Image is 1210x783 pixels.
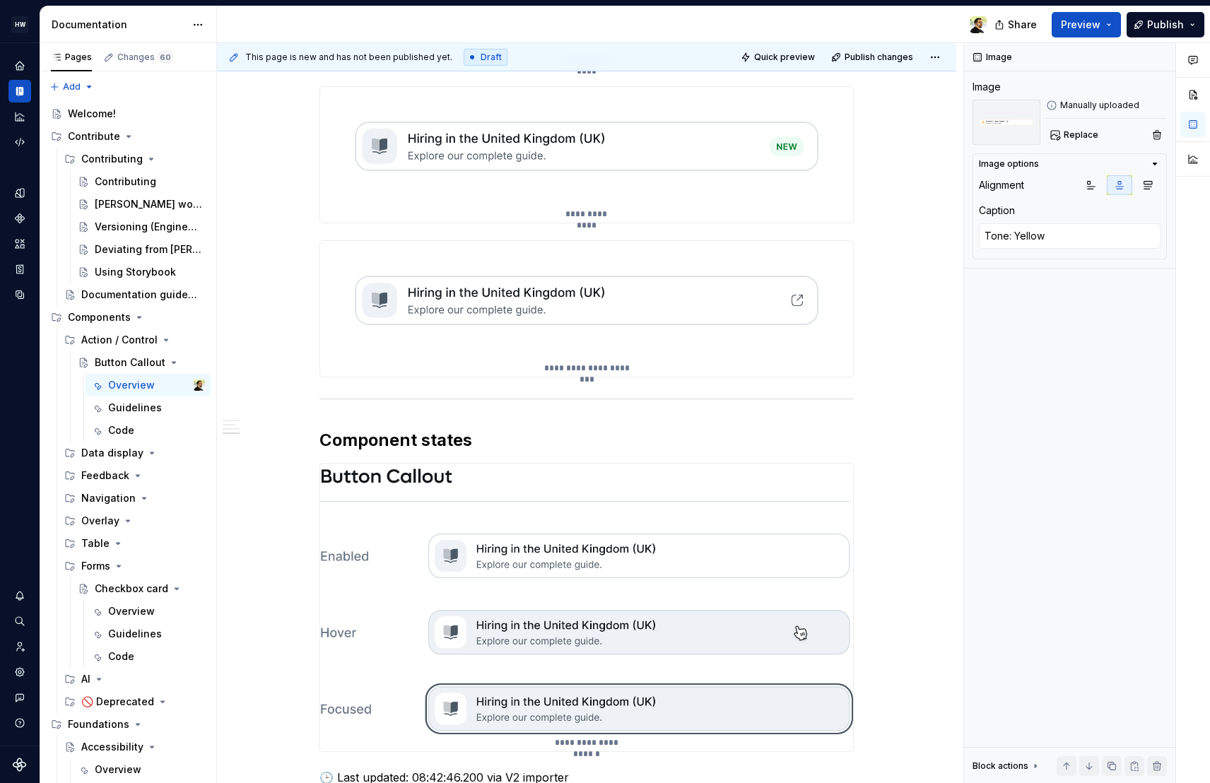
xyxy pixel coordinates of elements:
[8,610,31,632] button: Search ⌘K
[8,283,31,306] a: Data sources
[319,429,854,452] h2: Component states
[59,510,211,532] div: Overlay
[81,469,129,483] div: Feedback
[1147,18,1184,32] span: Publish
[1046,125,1105,145] button: Replace
[95,175,156,189] div: Contributing
[979,178,1024,192] div: Alignment
[72,238,211,261] a: Deviating from [PERSON_NAME]
[72,170,211,193] a: Contributing
[108,604,155,618] div: Overview
[81,514,119,528] div: Overlay
[59,736,211,758] a: Accessibility
[8,584,31,607] button: Notifications
[86,645,211,668] a: Code
[8,207,31,230] a: Components
[8,54,31,77] div: Home
[117,52,173,63] div: Changes
[81,333,158,347] div: Action / Control
[108,401,162,415] div: Guidelines
[95,355,165,370] div: Button Callout
[979,158,1039,170] div: Image options
[8,661,31,683] div: Settings
[72,577,211,600] a: Checkbox card
[59,148,211,170] div: Contributing
[1046,100,1167,111] div: Manually uploaded
[13,758,27,772] svg: Supernova Logo
[245,52,452,63] span: This page is new and has not been published yet.
[11,16,28,33] div: HW
[59,690,211,713] div: 🚫 Deprecated
[987,12,1046,37] button: Share
[68,129,120,143] div: Contribute
[827,47,920,67] button: Publish changes
[59,442,211,464] div: Data display
[59,464,211,487] div: Feedback
[59,329,211,351] div: Action / Control
[108,378,155,392] div: Overview
[481,52,502,63] span: Draft
[736,47,821,67] button: Quick preview
[1008,18,1037,32] span: Share
[108,423,134,437] div: Code
[95,197,202,211] div: [PERSON_NAME] workflow
[86,600,211,623] a: Overview
[1061,18,1100,32] span: Preview
[979,158,1161,170] button: Image options
[1127,12,1204,37] button: Publish
[81,152,143,166] div: Contributing
[979,223,1161,249] textarea: Tone: Yellow
[95,582,168,596] div: Checkbox card
[95,220,202,234] div: Versioning (Engineering)
[158,52,173,63] span: 60
[51,52,92,63] div: Pages
[973,100,1040,145] img: Tone: Yellow
[59,487,211,510] div: Navigation
[86,419,211,442] a: Code
[72,758,211,781] a: Overview
[81,695,154,709] div: 🚫 Deprecated
[45,306,211,329] div: Components
[86,396,211,419] a: Guidelines
[194,379,205,391] img: Honza Toman
[95,265,176,279] div: Using Storybook
[973,756,1041,776] div: Block actions
[845,52,913,63] span: Publish changes
[45,102,211,125] a: Welcome!
[63,81,81,93] span: Add
[86,623,211,645] a: Guidelines
[8,635,31,658] a: Invite team
[59,283,211,306] a: Documentation guidelines
[108,627,162,641] div: Guidelines
[970,16,987,33] img: Honza Toman
[86,374,211,396] a: OverviewHonza Toman
[72,261,211,283] a: Using Storybook
[1064,129,1098,141] span: Replace
[59,668,211,690] div: AI
[68,310,131,324] div: Components
[59,555,211,577] div: Forms
[68,107,116,121] div: Welcome!
[8,80,31,102] a: Documentation
[1052,12,1121,37] button: Preview
[973,760,1028,772] div: Block actions
[8,182,31,204] a: Design tokens
[8,105,31,128] div: Analytics
[3,9,37,40] button: HW
[8,258,31,281] a: Storybook stories
[8,686,31,709] div: Contact support
[81,536,110,551] div: Table
[72,216,211,238] a: Versioning (Engineering)
[81,672,90,686] div: AI
[973,80,1001,94] div: Image
[59,532,211,555] div: Table
[81,559,110,573] div: Forms
[45,713,211,736] div: Foundations
[754,52,815,63] span: Quick preview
